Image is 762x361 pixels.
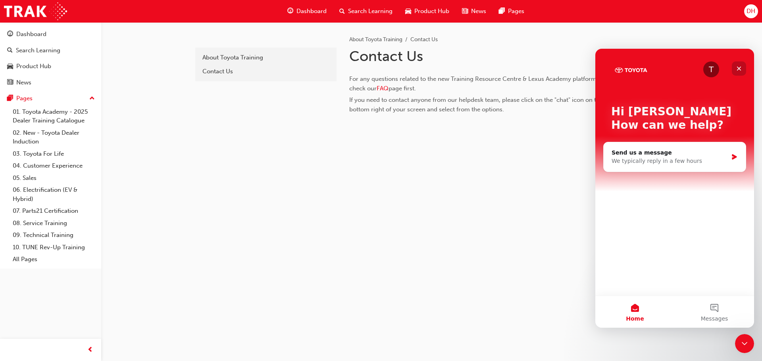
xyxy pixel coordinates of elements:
[410,35,438,44] li: Contact Us
[16,30,46,39] div: Dashboard
[3,25,98,91] button: DashboardSearch LearningProduct HubNews
[202,67,329,76] div: Contact Us
[10,184,98,205] a: 06. Electrification (EV & Hybrid)
[747,7,755,16] span: DH
[405,6,411,16] span: car-icon
[3,91,98,106] button: Pages
[471,7,486,16] span: News
[462,6,468,16] span: news-icon
[7,31,13,38] span: guage-icon
[10,160,98,172] a: 04. Customer Experience
[3,43,98,58] a: Search Learning
[16,62,51,71] div: Product Hub
[89,94,95,104] span: up-icon
[16,46,60,55] div: Search Learning
[499,6,505,16] span: pages-icon
[3,27,98,42] a: Dashboard
[10,229,98,241] a: 09. Technical Training
[16,94,33,103] div: Pages
[198,51,333,65] a: About Toyota Training
[10,217,98,229] a: 08. Service Training
[4,2,67,20] img: Trak
[7,63,13,70] span: car-icon
[202,53,329,62] div: About Toyota Training
[7,47,13,54] span: search-icon
[7,79,13,86] span: news-icon
[399,3,456,19] a: car-iconProduct Hub
[333,3,399,19] a: search-iconSearch Learning
[414,7,449,16] span: Product Hub
[735,334,754,353] iframe: Intercom live chat
[348,7,393,16] span: Search Learning
[7,95,13,102] span: pages-icon
[287,6,293,16] span: guage-icon
[10,106,98,127] a: 01. Toyota Academy - 2025 Dealer Training Catalogue
[744,4,758,18] button: DH
[10,127,98,148] a: 02. New - Toyota Dealer Induction
[349,75,602,92] span: For any questions related to the new Training Resource Centre & Lexus Academy platforms, check our
[10,205,98,217] a: 07. Parts21 Certification
[595,49,754,328] iframe: Intercom live chat
[3,59,98,74] a: Product Hub
[281,3,333,19] a: guage-iconDashboard
[377,85,389,92] a: FAQ
[339,6,345,16] span: search-icon
[508,7,524,16] span: Pages
[198,65,333,78] a: Contact Us
[16,78,31,87] div: News
[10,172,98,184] a: 05. Sales
[349,48,610,65] h1: Contact Us
[10,148,98,160] a: 03. Toyota For Life
[349,36,402,43] a: About Toyota Training
[10,253,98,265] a: All Pages
[456,3,493,19] a: news-iconNews
[10,241,98,254] a: 10. TUNE Rev-Up Training
[349,85,662,113] span: page first. If you need to contact anyone from our helpdesk team, please click on the "chat" icon...
[87,345,93,355] span: prev-icon
[493,3,531,19] a: pages-iconPages
[296,7,327,16] span: Dashboard
[3,75,98,90] a: News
